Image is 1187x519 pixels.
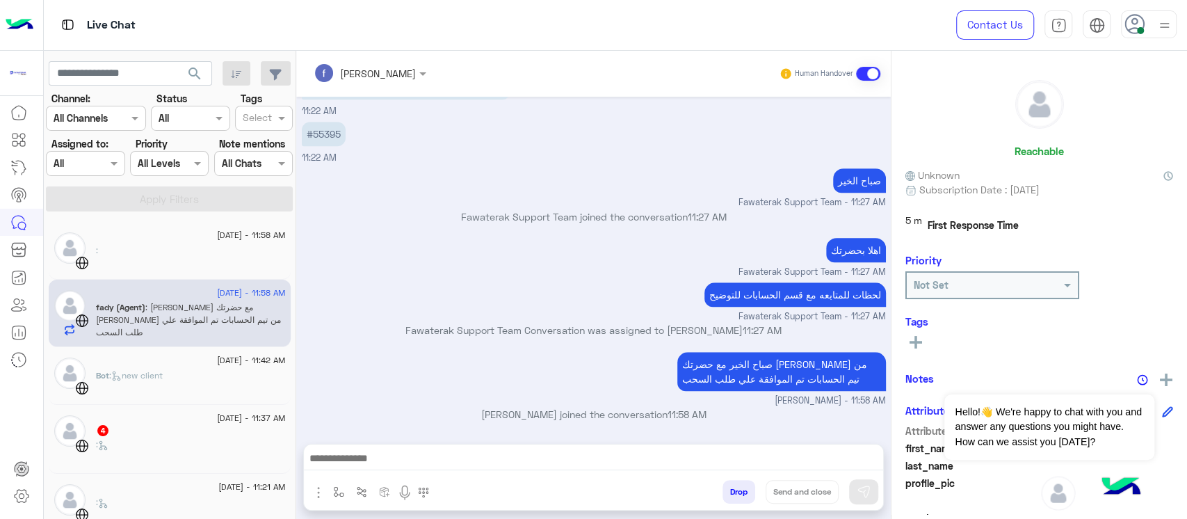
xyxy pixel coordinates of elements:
[905,458,1038,473] span: last_name
[217,287,285,299] span: [DATE] - 11:58 AM
[54,415,86,447] img: defaultAdmin.png
[373,480,396,503] button: create order
[96,497,108,507] span: :
[928,218,1019,232] span: First Response Time
[688,211,727,223] span: 11:27 AM
[51,136,108,151] label: Assigned to:
[54,484,86,516] img: defaultAdmin.png
[668,408,706,420] span: 11:58 AM
[217,412,285,424] span: [DATE] - 11:37 AM
[51,91,90,106] label: Channel:
[87,16,136,35] p: Live Chat
[6,10,33,40] img: Logo
[905,404,955,417] h6: Attributes
[944,394,1154,460] span: Hello!👋 We're happy to chat with you and answer any questions you might have. How can we assist y...
[302,209,886,224] p: Fawaterak Support Team joined the conversation
[1160,374,1172,386] img: add
[333,486,344,497] img: select flow
[905,213,922,238] span: 5 m
[96,439,108,449] span: :
[156,91,187,106] label: Status
[241,110,272,128] div: Select
[1156,17,1173,34] img: profile
[833,168,886,193] p: 15/9/2025, 11:27 AM
[97,425,108,436] span: 4
[75,439,89,453] img: WebChat
[704,282,886,307] p: 15/9/2025, 11:27 AM
[310,484,327,501] img: send attachment
[54,290,86,321] img: defaultAdmin.png
[905,315,1173,328] h6: Tags
[75,381,89,395] img: WebChat
[1097,463,1145,512] img: hulul-logo.png
[418,487,429,498] img: make a call
[328,480,350,503] button: select flow
[96,302,145,312] span: fady (Agent)
[743,324,782,336] span: 11:27 AM
[75,256,89,270] img: WebChat
[96,302,281,337] span: صباح الخير مع حضرتك فادي شراقي من تيم الحسابات تم الموافقة علي طلب السحب
[217,354,285,367] span: [DATE] - 11:42 AM
[905,424,1038,438] span: Attribute Name
[217,229,285,241] span: [DATE] - 11:58 AM
[6,61,31,86] img: 171468393613305
[241,91,262,106] label: Tags
[905,372,934,385] h6: Notes
[356,486,367,497] img: Trigger scenario
[136,136,168,151] label: Priority
[826,238,886,262] p: 15/9/2025, 11:27 AM
[1051,17,1067,33] img: tab
[96,245,98,255] span: :
[1016,81,1063,128] img: defaultAdmin.png
[775,394,886,408] span: [PERSON_NAME] - 11:58 AM
[379,486,390,497] img: create order
[109,370,163,381] span: : new client
[350,480,373,503] button: Trigger scenario
[302,122,346,146] p: 15/9/2025, 11:22 AM
[905,254,942,266] h6: Priority
[46,186,293,211] button: Apply Filters
[54,358,86,389] img: defaultAdmin.png
[738,310,886,324] span: Fawaterak Support Team - 11:27 AM
[919,182,1040,197] span: Subscription Date : [DATE]
[59,16,76,33] img: tab
[766,480,839,504] button: Send and close
[677,352,886,391] p: 15/9/2025, 11:58 AM
[905,476,1038,508] span: profile_pic
[219,136,285,151] label: Note mentions
[1015,145,1064,157] h6: Reachable
[178,61,212,91] button: search
[905,168,960,182] span: Unknown
[302,407,886,422] p: [PERSON_NAME] joined the conversation
[738,266,886,279] span: Fawaterak Support Team - 11:27 AM
[1041,476,1076,511] img: defaultAdmin.png
[302,152,337,163] span: 11:22 AM
[96,370,109,381] span: Bot
[1044,10,1072,40] a: tab
[857,485,871,499] img: send message
[396,484,413,501] img: send voice note
[75,314,89,328] img: WebChat
[905,441,1038,456] span: first_name
[302,106,337,116] span: 11:22 AM
[956,10,1034,40] a: Contact Us
[1089,17,1105,33] img: tab
[218,481,285,493] span: [DATE] - 11:21 AM
[54,232,86,264] img: defaultAdmin.png
[302,323,886,337] p: Fawaterak Support Team Conversation was assigned to [PERSON_NAME]
[738,196,886,209] span: Fawaterak Support Team - 11:27 AM
[795,68,853,79] small: Human Handover
[186,65,203,82] span: search
[722,480,755,504] button: Drop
